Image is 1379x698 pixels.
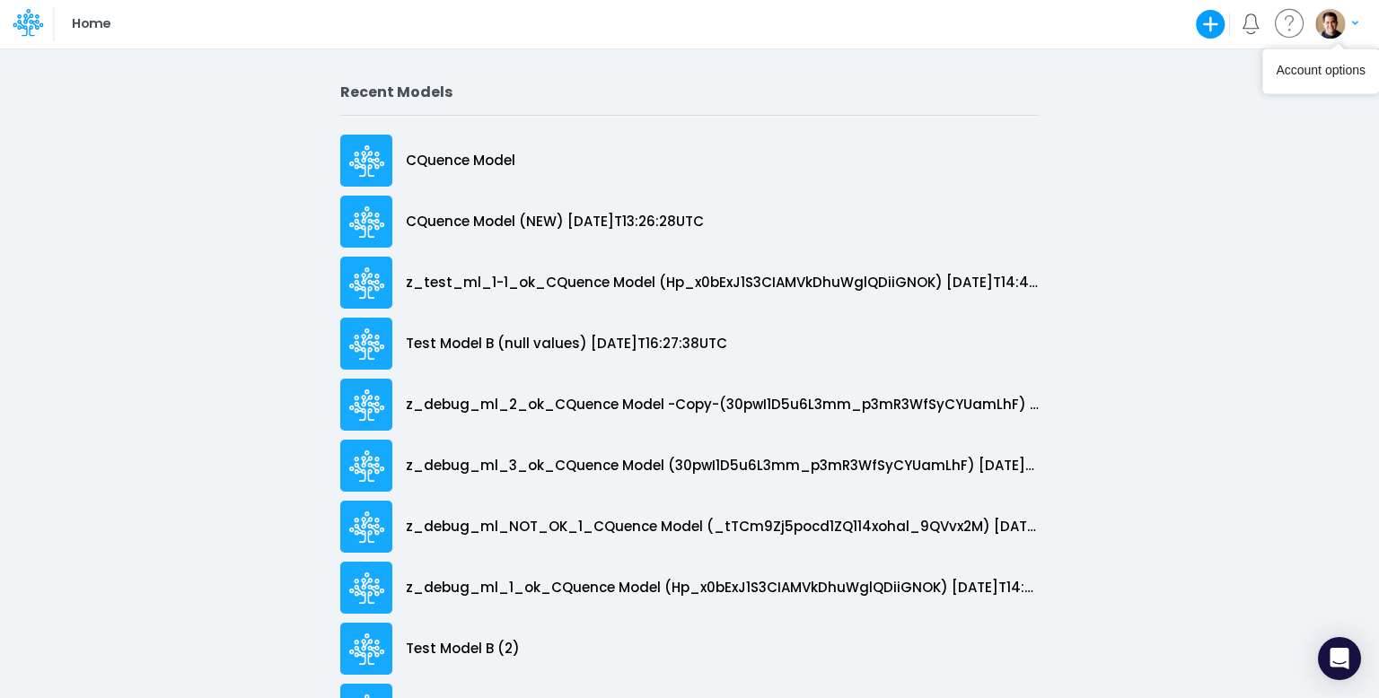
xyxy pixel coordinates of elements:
[406,578,1039,598] p: z_debug_ml_1_ok_CQuence Model (Hp_x0bExJ1S3CIAMVkDhuWglQDiiGNOK) [DATE]T14:40:20UTC
[340,618,1039,679] a: Test Model B (2)
[406,639,520,659] p: Test Model B (2)
[406,212,704,232] p: CQuence Model (NEW) [DATE]T13:26:28UTC
[1276,62,1366,80] div: Account options
[340,191,1039,252] a: CQuence Model (NEW) [DATE]T13:26:28UTC
[340,496,1039,557] a: z_debug_ml_NOT_OK_1_CQuence Model (_tTCm9Zj5pocd1ZQ114xohal_9QVvx2M) [DATE]T14:41:02UTC
[340,313,1039,374] a: Test Model B (null values) [DATE]T16:27:38UTC
[340,435,1039,496] a: z_debug_ml_3_ok_CQuence Model (30pwI1D5u6L3mm_p3mR3WfSyCYUamLhF) [DATE]T14:40:20UTC (copy) [DATE]...
[340,130,1039,191] a: CQuence Model
[406,456,1039,476] p: z_debug_ml_3_ok_CQuence Model (30pwI1D5u6L3mm_p3mR3WfSyCYUamLhF) [DATE]T14:40:20UTC (copy) [DATE]...
[406,151,515,171] p: CQuence Model
[1318,637,1361,680] div: Open Intercom Messenger
[340,557,1039,618] a: z_debug_ml_1_ok_CQuence Model (Hp_x0bExJ1S3CIAMVkDhuWglQDiiGNOK) [DATE]T14:40:20UTC
[406,517,1039,537] p: z_debug_ml_NOT_OK_1_CQuence Model (_tTCm9Zj5pocd1ZQ114xohal_9QVvx2M) [DATE]T14:41:02UTC
[1241,13,1261,34] a: Notifications
[340,83,1039,100] h2: Recent Models
[406,395,1039,415] p: z_debug_ml_2_ok_CQuence Model -Copy-(30pwI1D5u6L3mm_p3mR3WfSyCYUamLhF) [DATE]T14:40:20UTC (copy) ...
[340,252,1039,313] a: z_test_ml_1-1_ok_CQuence Model (Hp_x0bExJ1S3CIAMVkDhuWglQDiiGNOK) [DATE]T14:40:20UTC (copy) [DATE...
[340,374,1039,435] a: z_debug_ml_2_ok_CQuence Model -Copy-(30pwI1D5u6L3mm_p3mR3WfSyCYUamLhF) [DATE]T14:40:20UTC (copy) ...
[72,14,110,34] p: Home
[406,334,727,354] p: Test Model B (null values) [DATE]T16:27:38UTC
[406,273,1039,293] p: z_test_ml_1-1_ok_CQuence Model (Hp_x0bExJ1S3CIAMVkDhuWglQDiiGNOK) [DATE]T14:40:20UTC (copy) [DATE...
